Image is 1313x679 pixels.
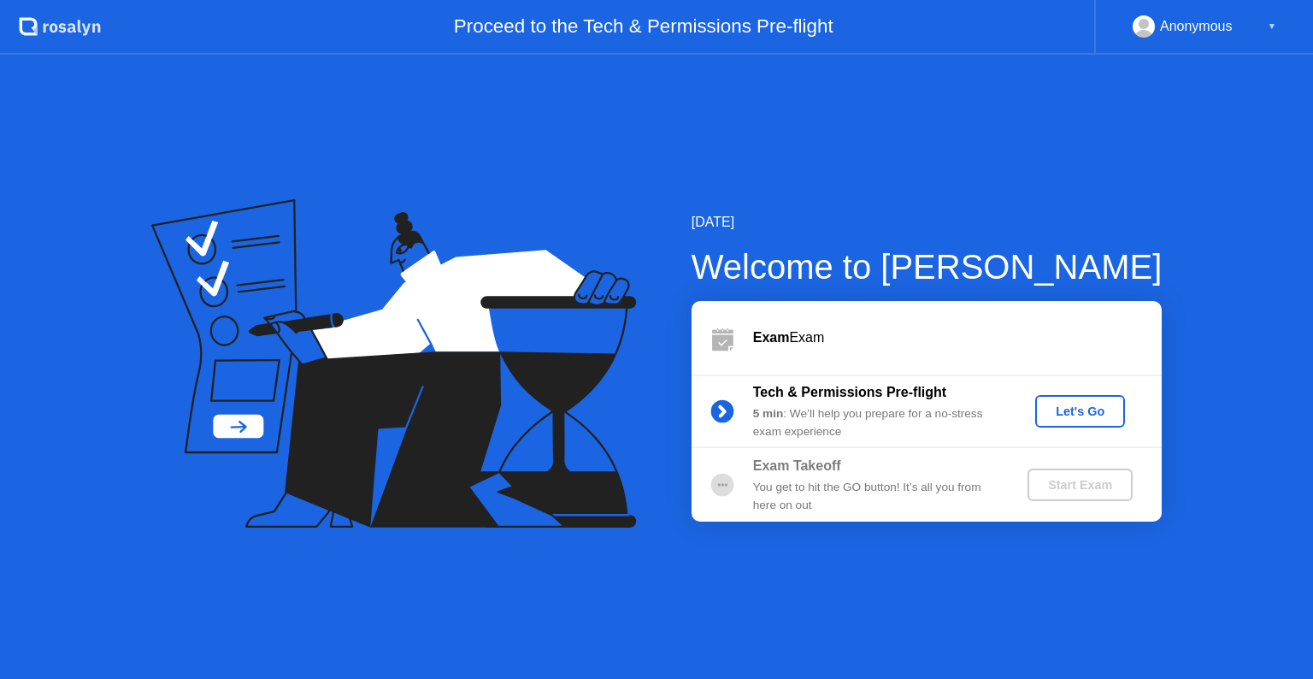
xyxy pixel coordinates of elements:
[1027,469,1133,501] button: Start Exam
[753,407,784,420] b: 5 min
[753,385,946,399] b: Tech & Permissions Pre-flight
[692,241,1163,292] div: Welcome to [PERSON_NAME]
[753,330,790,345] b: Exam
[753,328,1162,348] div: Exam
[1160,15,1233,38] div: Anonymous
[692,212,1163,233] div: [DATE]
[753,405,999,440] div: : We’ll help you prepare for a no-stress exam experience
[753,479,999,514] div: You get to hit the GO button! It’s all you from here on out
[753,458,841,473] b: Exam Takeoff
[1034,478,1126,492] div: Start Exam
[1042,404,1118,418] div: Let's Go
[1035,395,1125,428] button: Let's Go
[1268,15,1276,38] div: ▼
